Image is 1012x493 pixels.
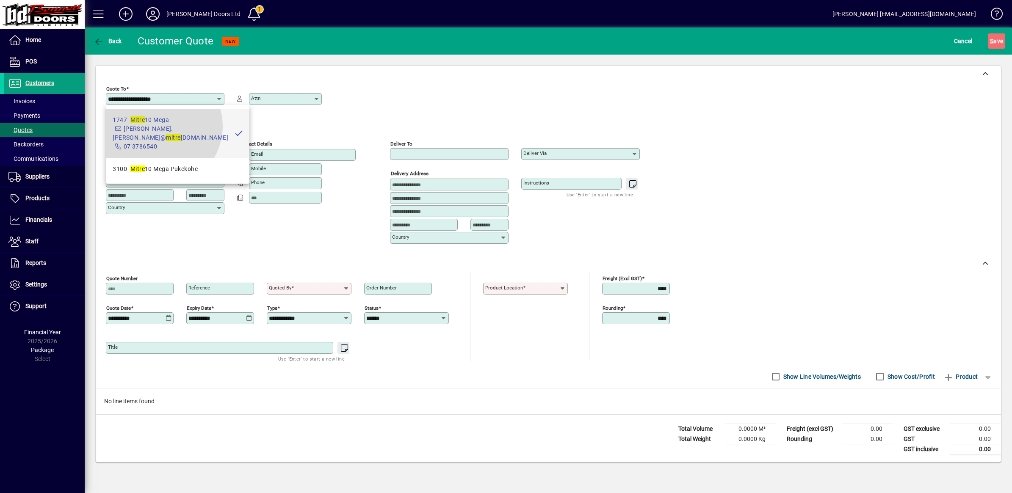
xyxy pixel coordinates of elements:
[899,424,950,434] td: GST exclusive
[4,123,85,137] a: Quotes
[8,98,35,105] span: Invoices
[94,38,122,44] span: Back
[8,141,44,148] span: Backorders
[485,285,523,291] mat-label: Product location
[943,370,978,383] span: Product
[4,274,85,295] a: Settings
[567,190,633,199] mat-hint: Use 'Enter' to start a new line
[166,7,241,21] div: [PERSON_NAME] Doors Ltd
[4,166,85,187] a: Suppliers
[112,6,139,22] button: Add
[138,34,214,48] div: Customer Quote
[187,305,211,311] mat-label: Expiry date
[899,434,950,444] td: GST
[783,424,842,434] td: Freight (excl GST)
[106,275,138,281] mat-label: Quote number
[886,372,935,381] label: Show Cost/Profit
[24,329,61,336] span: Financial Year
[603,305,623,311] mat-label: Rounding
[139,6,166,22] button: Profile
[25,36,41,43] span: Home
[725,434,776,444] td: 0.0000 Kg
[832,7,976,21] div: [PERSON_NAME] [EMAIL_ADDRESS][DOMAIN_NAME]
[725,424,776,434] td: 0.0000 M³
[25,58,37,65] span: POS
[85,33,131,49] app-page-header-button: Back
[25,195,50,201] span: Products
[952,33,975,49] button: Cancel
[674,434,725,444] td: Total Weight
[4,231,85,252] a: Staff
[523,150,547,156] mat-label: Deliver via
[842,424,893,434] td: 0.00
[4,253,85,274] a: Reports
[4,209,85,231] a: Financials
[269,285,291,291] mat-label: Quoted by
[4,30,85,51] a: Home
[954,34,973,48] span: Cancel
[782,372,861,381] label: Show Line Volumes/Weights
[950,444,1001,454] td: 0.00
[225,39,236,44] span: NEW
[990,34,1003,48] span: ave
[8,155,58,162] span: Communications
[251,165,266,171] mat-label: Mobile
[392,234,409,240] mat-label: Country
[251,95,260,101] mat-label: Attn
[523,180,549,186] mat-label: Instructions
[251,151,263,157] mat-label: Email
[25,259,46,266] span: Reports
[4,151,85,166] a: Communications
[8,127,33,133] span: Quotes
[988,33,1005,49] button: Save
[278,354,345,364] mat-hint: Use 'Enter' to start a new line
[25,80,54,86] span: Customers
[267,305,277,311] mat-label: Type
[25,238,39,245] span: Staff
[108,204,125,210] mat-label: Country
[91,33,124,49] button: Back
[842,434,893,444] td: 0.00
[990,38,993,44] span: S
[984,2,1001,29] a: Knowledge Base
[106,86,126,92] mat-label: Quote To
[106,305,131,311] mat-label: Quote date
[899,444,950,454] td: GST inclusive
[950,434,1001,444] td: 0.00
[603,275,642,281] mat-label: Freight (excl GST)
[674,424,725,434] td: Total Volume
[188,285,210,291] mat-label: Reference
[108,344,118,350] mat-label: Title
[213,135,227,148] button: Copy to Delivery address
[25,173,50,180] span: Suppliers
[390,141,412,147] mat-label: Deliver To
[939,369,982,384] button: Product
[25,303,47,309] span: Support
[25,281,47,288] span: Settings
[783,434,842,444] td: Rounding
[4,108,85,123] a: Payments
[4,137,85,151] a: Backorders
[950,424,1001,434] td: 0.00
[251,179,265,185] mat-label: Phone
[31,347,54,353] span: Package
[8,112,40,119] span: Payments
[25,216,52,223] span: Financials
[4,188,85,209] a: Products
[365,305,379,311] mat-label: Status
[4,296,85,317] a: Support
[366,285,397,291] mat-label: Order number
[4,94,85,108] a: Invoices
[4,51,85,72] a: POS
[96,388,1001,414] div: No line items found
